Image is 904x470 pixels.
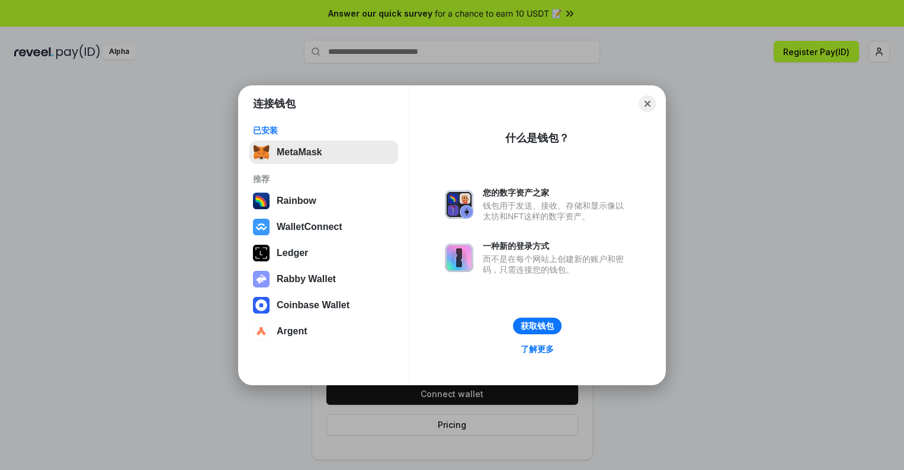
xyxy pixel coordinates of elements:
img: svg+xml,%3Csvg%20xmlns%3D%22http%3A%2F%2Fwww.w3.org%2F2000%2Fsvg%22%20fill%3D%22none%22%20viewBox... [253,271,270,287]
button: WalletConnect [249,215,398,239]
img: svg+xml,%3Csvg%20width%3D%22120%22%20height%3D%22120%22%20viewBox%3D%220%200%20120%20120%22%20fil... [253,193,270,209]
div: Rabby Wallet [277,274,336,284]
a: 了解更多 [514,341,561,357]
div: 钱包用于发送、接收、存储和显示像以太坊和NFT这样的数字资产。 [483,200,630,222]
div: 已安装 [253,125,395,136]
h1: 连接钱包 [253,97,296,111]
div: MetaMask [277,147,322,158]
div: WalletConnect [277,222,342,232]
div: 什么是钱包？ [505,131,569,145]
img: svg+xml,%3Csvg%20fill%3D%22none%22%20height%3D%2233%22%20viewBox%3D%220%200%2035%2033%22%20width%... [253,144,270,161]
button: Rainbow [249,189,398,213]
div: 您的数字资产之家 [483,187,630,198]
img: svg+xml,%3Csvg%20xmlns%3D%22http%3A%2F%2Fwww.w3.org%2F2000%2Fsvg%22%20fill%3D%22none%22%20viewBox... [445,190,473,219]
div: 而不是在每个网站上创建新的账户和密码，只需连接您的钱包。 [483,254,630,275]
button: Ledger [249,241,398,265]
button: Close [639,95,656,112]
button: Argent [249,319,398,343]
div: 了解更多 [521,344,554,354]
div: 一种新的登录方式 [483,241,630,251]
div: Rainbow [277,196,316,206]
img: svg+xml,%3Csvg%20width%3D%2228%22%20height%3D%2228%22%20viewBox%3D%220%200%2028%2028%22%20fill%3D... [253,323,270,340]
img: svg+xml,%3Csvg%20xmlns%3D%22http%3A%2F%2Fwww.w3.org%2F2000%2Fsvg%22%20fill%3D%22none%22%20viewBox... [445,244,473,272]
div: Argent [277,326,307,337]
div: Coinbase Wallet [277,300,350,311]
img: svg+xml,%3Csvg%20width%3D%2228%22%20height%3D%2228%22%20viewBox%3D%220%200%2028%2028%22%20fill%3D... [253,297,270,314]
button: Rabby Wallet [249,267,398,291]
div: 获取钱包 [521,321,554,331]
button: 获取钱包 [513,318,562,334]
img: svg+xml,%3Csvg%20width%3D%2228%22%20height%3D%2228%22%20viewBox%3D%220%200%2028%2028%22%20fill%3D... [253,219,270,235]
button: MetaMask [249,140,398,164]
div: 推荐 [253,174,395,184]
div: Ledger [277,248,308,258]
img: svg+xml,%3Csvg%20xmlns%3D%22http%3A%2F%2Fwww.w3.org%2F2000%2Fsvg%22%20width%3D%2228%22%20height%3... [253,245,270,261]
button: Coinbase Wallet [249,293,398,317]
